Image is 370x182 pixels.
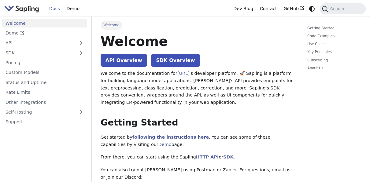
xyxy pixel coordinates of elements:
a: Pricing [2,58,87,67]
a: Welcome [2,19,87,27]
a: API Overview [101,54,147,67]
img: Sapling.ai [4,4,39,13]
button: Switch between dark and light mode (currently system mode) [308,4,316,13]
a: Sapling.aiSapling.ai [4,4,41,13]
a: SDK [2,48,75,57]
a: following the instructions here [132,135,209,140]
a: Docs [46,4,63,13]
a: Demo [158,142,172,147]
a: Custom Models [2,68,87,77]
a: API [2,38,75,47]
a: Getting Started [307,25,359,31]
a: SDK Overview [151,54,200,67]
p: Get started by . You can see some of these capabilities by visiting our page. [101,134,294,148]
a: HTTP API [196,155,219,159]
a: Demo [2,29,87,38]
a: Support [2,118,87,126]
span: Welcome [101,21,122,29]
a: Status and Uptime [2,78,87,87]
p: You can also try out [PERSON_NAME] using Postman or Zapier. For questions, email us or join our D... [101,166,294,181]
button: Expand sidebar category 'API' [75,38,87,47]
a: Use Cases [307,41,359,47]
h2: Getting Started [101,117,294,128]
p: From there, you can start using the Sapling or . [101,154,294,161]
a: Rate Limits [2,88,87,97]
a: Dev Blog [230,4,256,13]
button: Expand sidebar category 'SDK' [75,48,87,57]
a: SDK [223,155,233,159]
a: Other Integrations [2,98,87,107]
a: GitHub [280,4,307,13]
a: Subscribing [307,57,359,63]
a: Contact [257,4,280,13]
a: Demo [63,4,83,13]
nav: Breadcrumbs [101,21,294,29]
a: [URL] [177,71,190,76]
h1: Welcome [101,33,294,49]
a: Self-Hosting [2,108,87,117]
p: Welcome to the documentation for 's developer platform. 🚀 Sapling is a platform for building lang... [101,70,294,106]
a: Key Principles [307,49,359,55]
a: Code Examples [307,33,359,39]
button: Search (Command+K) [320,3,365,14]
a: About Us [307,65,359,71]
span: Search [328,6,348,11]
